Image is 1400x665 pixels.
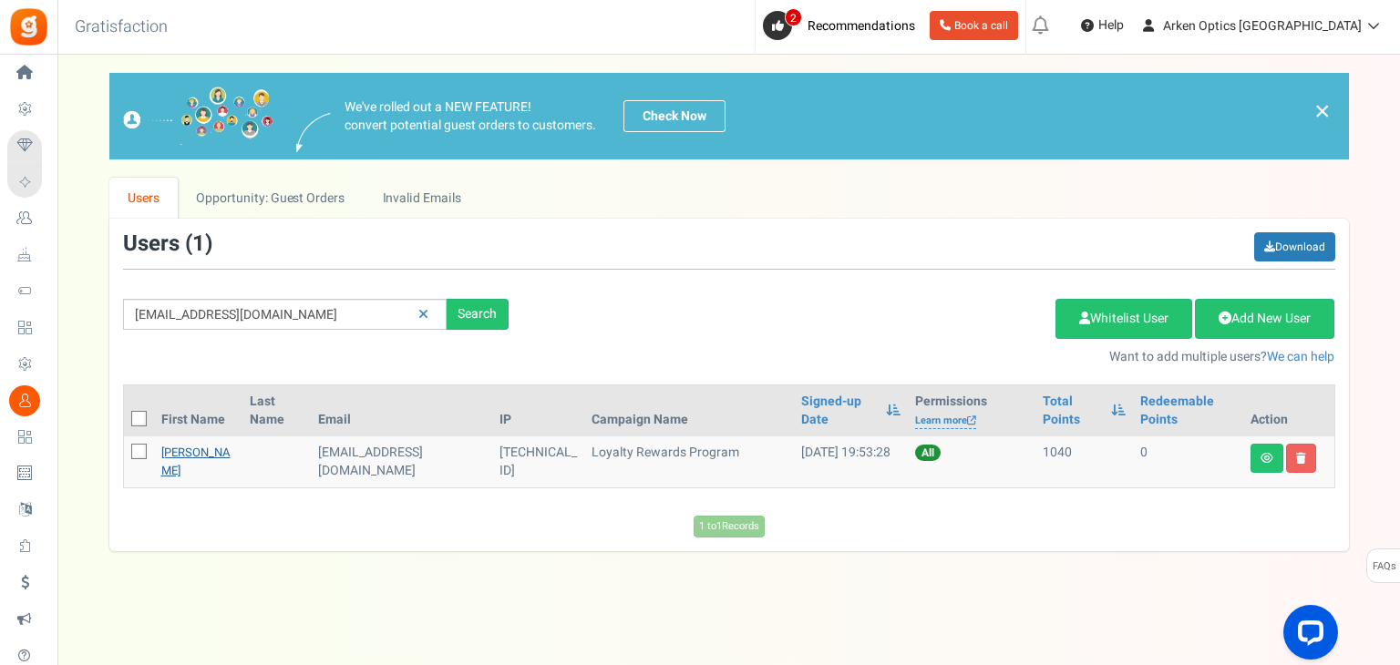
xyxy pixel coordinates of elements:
[1267,347,1334,366] a: We can help
[915,414,976,429] a: Learn more
[178,178,363,219] a: Opportunity: Guest Orders
[584,385,794,436] th: Campaign Name
[1243,385,1334,436] th: Action
[447,299,509,330] div: Search
[1043,393,1102,429] a: Total Points
[1314,100,1331,122] a: ×
[1195,299,1334,339] a: Add New User
[154,385,242,436] th: First Name
[311,385,493,436] th: Email
[345,98,596,135] p: We've rolled out a NEW FEATURE! convert potential guest orders to customers.
[8,6,49,47] img: Gratisfaction
[1254,232,1335,261] a: Download
[1074,11,1131,40] a: Help
[908,385,1035,436] th: Permissions
[192,228,205,260] span: 1
[794,436,908,487] td: [DATE] 19:53:28
[123,87,273,146] img: images
[1261,453,1273,464] i: View details
[930,11,1018,40] a: Book a call
[1372,549,1396,584] span: FAQs
[808,16,915,36] span: Recommendations
[915,445,941,461] span: All
[785,8,802,26] span: 2
[1035,436,1133,487] td: 1040
[55,9,188,46] h3: Gratisfaction
[242,385,311,436] th: Last Name
[536,348,1335,366] p: Want to add multiple users?
[296,113,331,152] img: images
[801,393,877,429] a: Signed-up Date
[1163,16,1362,36] span: Arken Optics [GEOGRAPHIC_DATA]
[763,11,922,40] a: 2 Recommendations
[584,436,794,487] td: Loyalty Rewards Program
[123,232,212,256] h3: Users ( )
[409,299,437,331] a: Reset
[492,385,584,436] th: IP
[109,178,179,219] a: Users
[1296,453,1306,464] i: Delete user
[123,299,447,330] input: Search by email or name
[1133,436,1242,487] td: 0
[161,444,231,479] a: [PERSON_NAME]
[1140,393,1235,429] a: Redeemable Points
[623,100,726,132] a: Check Now
[311,436,493,487] td: [EMAIL_ADDRESS][DOMAIN_NAME]
[1055,299,1192,339] a: Whitelist User
[1094,16,1124,35] span: Help
[492,436,584,487] td: [TECHNICAL_ID]
[364,178,479,219] a: Invalid Emails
